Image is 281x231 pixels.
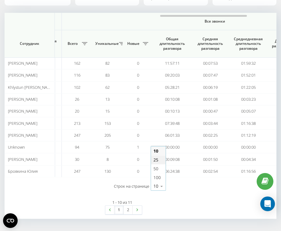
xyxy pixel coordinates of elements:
[153,105,191,117] td: 00:10:13
[229,105,267,117] td: 00:05:07
[191,117,229,129] td: 00:03:44
[153,141,191,153] td: 00:00:00
[191,81,229,93] td: 00:06:19
[153,81,191,93] td: 05:28:21
[191,153,229,165] td: 00:01:50
[10,41,49,46] span: Сотрудник
[105,144,110,150] span: 75
[153,175,161,180] span: 100
[74,132,80,138] span: 247
[229,117,267,129] td: 01:16:38
[104,132,111,138] span: 205
[153,148,158,154] span: 10
[8,85,54,90] span: Khlystun [PERSON_NAME]
[3,213,18,228] button: Open CMP widget
[75,144,79,150] span: 94
[229,93,267,105] td: 00:03:23
[105,60,110,66] span: 82
[74,121,80,126] span: 213
[229,69,267,81] td: 01:52:01
[153,93,191,105] td: 00:10:08
[65,41,80,46] span: Всего
[191,165,229,177] td: 00:02:54
[112,199,132,205] div: 1 - 10 из 11
[114,206,124,214] a: 1
[229,141,267,153] td: 00:00:00
[105,96,110,102] span: 13
[74,72,80,78] span: 116
[137,168,139,174] span: 0
[229,129,267,141] td: 01:12:19
[95,41,117,46] span: Уникальные
[124,206,133,214] a: 2
[8,96,37,102] span: [PERSON_NAME]
[137,121,139,126] span: 0
[8,121,37,126] span: [PERSON_NAME]
[153,165,191,177] td: 06:24:38
[158,37,187,51] span: Общая длительность разговора
[8,108,37,114] span: [PERSON_NAME]
[260,197,275,211] div: Open Intercom Messenger
[75,96,79,102] span: 26
[153,166,158,171] span: 50
[191,105,229,117] td: 00:00:47
[107,157,109,162] span: 8
[191,57,229,69] td: 00:07:53
[137,96,139,102] span: 0
[74,85,80,90] span: 102
[229,165,267,177] td: 01:16:56
[229,57,267,69] td: 01:59:32
[8,157,37,162] span: [PERSON_NAME]
[153,117,191,129] td: 07:39:48
[8,72,37,78] span: [PERSON_NAME]
[8,168,38,174] span: Бровкина Юлия
[8,144,25,150] span: Unknown
[104,121,111,126] span: 153
[191,93,229,105] td: 00:01:08
[137,85,139,90] span: 0
[191,69,229,81] td: 00:07:47
[8,60,37,66] span: [PERSON_NAME]
[104,168,111,174] span: 130
[153,69,191,81] td: 09:20:03
[191,141,229,153] td: 00:00:00
[153,57,191,69] td: 11:57:11
[229,81,267,93] td: 01:22:05
[74,60,80,66] span: 162
[191,129,229,141] td: 00:02:25
[74,168,80,174] span: 247
[75,157,79,162] span: 30
[137,132,139,138] span: 0
[105,72,110,78] span: 83
[153,153,191,165] td: 00:09:08
[153,183,158,189] div: 10
[137,157,139,162] span: 0
[126,41,141,46] span: Новые
[137,60,139,66] span: 0
[75,108,79,114] span: 20
[153,157,158,163] span: 25
[229,153,267,165] td: 00:04:34
[196,37,225,51] span: Средняя длительность разговора
[114,183,149,189] span: Строк на странице
[153,129,191,141] td: 06:01:33
[137,108,139,114] span: 0
[137,144,139,150] span: 1
[137,72,139,78] span: 0
[105,108,110,114] span: 15
[105,85,110,90] span: 62
[234,37,263,51] span: Среднедневная длительность разговора
[8,132,37,138] span: [PERSON_NAME]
